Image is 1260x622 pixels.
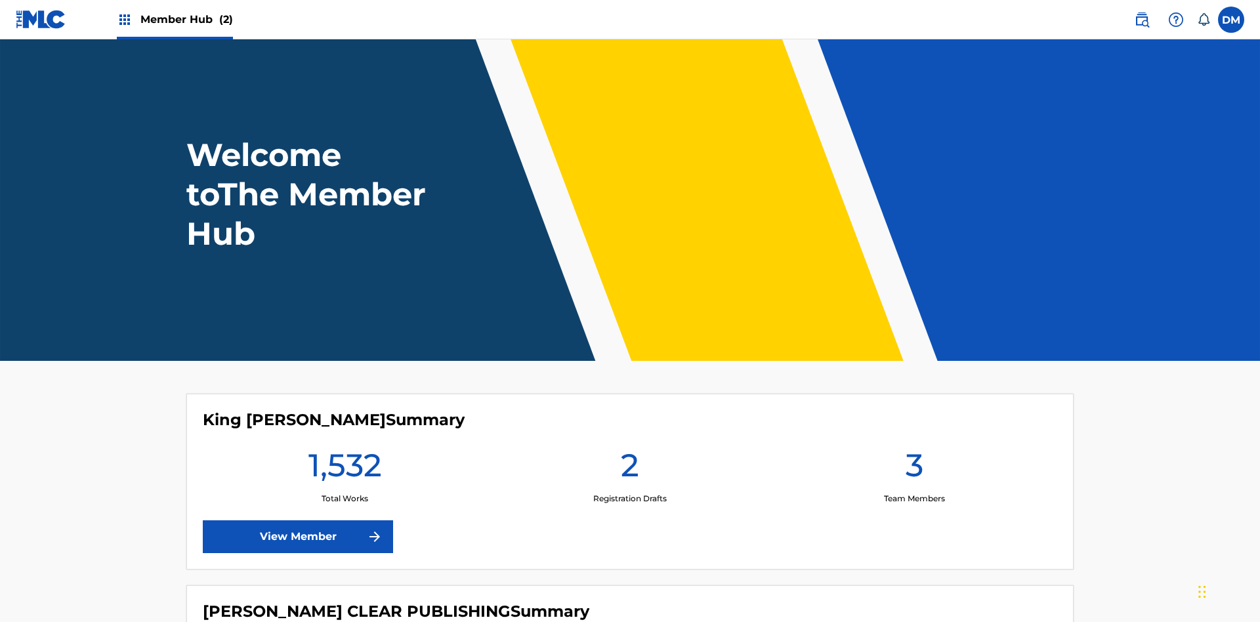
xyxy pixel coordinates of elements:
div: Notifications [1197,13,1210,26]
img: Top Rightsholders [117,12,133,28]
img: help [1168,12,1184,28]
img: search [1134,12,1150,28]
h1: 1,532 [308,446,382,493]
img: MLC Logo [16,10,66,29]
a: Public Search [1129,7,1155,33]
iframe: Chat Widget [1194,559,1260,622]
span: (2) [219,13,233,26]
h1: Welcome to The Member Hub [186,135,432,253]
p: Total Works [322,493,368,505]
h4: KRYSTAL CLEAR PUBLISHING [203,602,589,621]
h1: 3 [906,446,923,493]
p: Team Members [884,493,945,505]
h4: King McTesterson [203,410,465,430]
h1: 2 [621,446,639,493]
p: Registration Drafts [593,493,667,505]
div: User Menu [1218,7,1244,33]
span: Member Hub [140,12,233,27]
div: Drag [1198,572,1206,612]
div: Help [1163,7,1189,33]
img: f7272a7cc735f4ea7f67.svg [367,529,383,545]
a: View Member [203,520,393,553]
